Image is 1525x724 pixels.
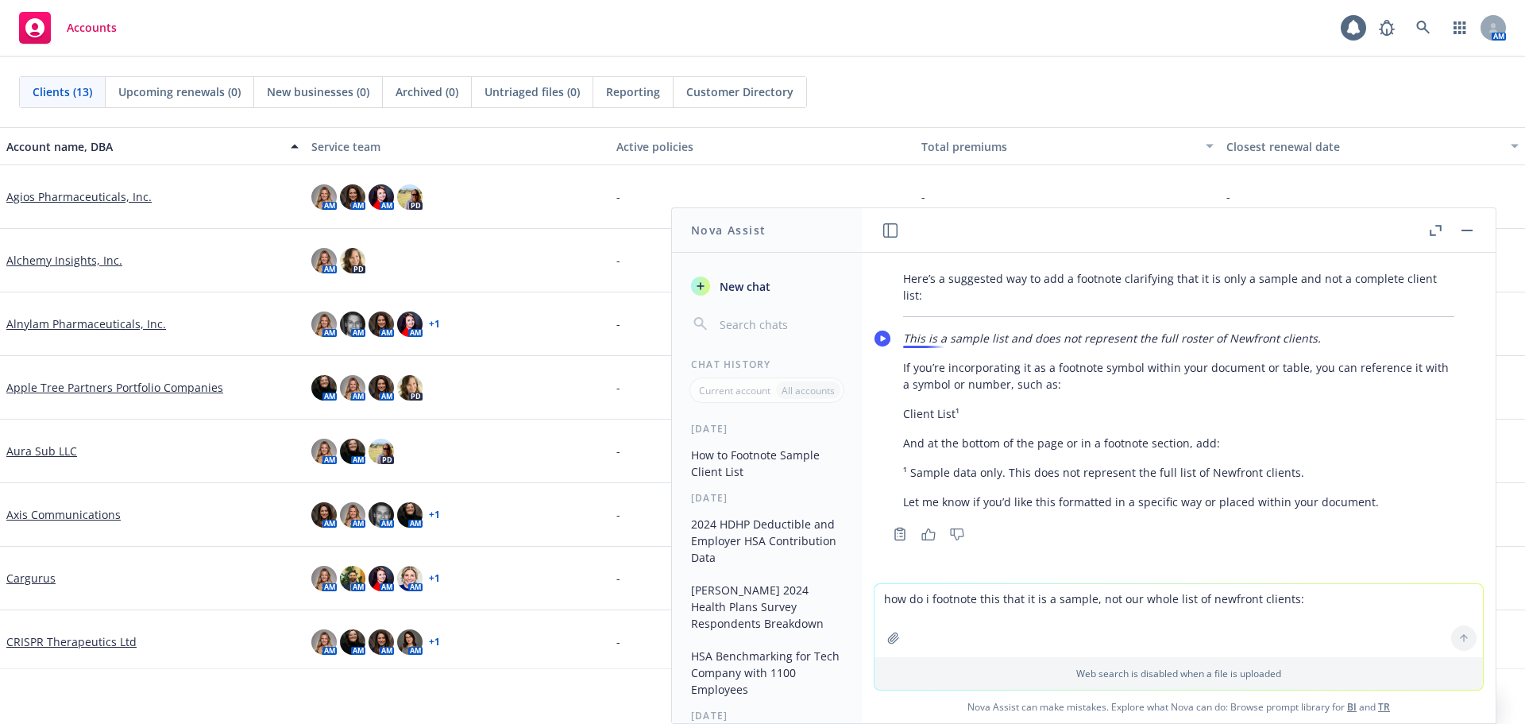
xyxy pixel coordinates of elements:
[616,379,620,396] span: -
[1220,127,1525,165] button: Closest renewal date
[1378,700,1390,714] a: TR
[340,439,365,464] img: photo
[67,21,117,34] span: Accounts
[369,375,394,401] img: photo
[915,127,1220,165] button: Total premiums
[1444,12,1476,44] a: Switch app
[1226,138,1501,155] div: Closest renewal date
[397,184,423,210] img: photo
[944,523,970,545] button: Thumbs down
[921,138,1196,155] div: Total premiums
[429,637,440,647] a: + 1
[311,566,337,591] img: photo
[33,83,92,100] span: Clients (13)
[616,316,620,332] span: -
[616,138,909,155] div: Active policies
[893,527,907,541] svg: Copy to clipboard
[369,566,394,591] img: photo
[397,375,423,401] img: photo
[369,184,394,210] img: photo
[311,629,337,655] img: photo
[305,127,610,165] button: Service team
[1407,12,1439,44] a: Search
[485,83,580,100] span: Untriaged files (0)
[267,83,369,100] span: New businesses (0)
[369,629,394,655] img: photo
[311,312,337,337] img: photo
[311,439,337,464] img: photo
[672,491,862,505] div: [DATE]
[397,566,423,591] img: photo
[616,443,620,459] span: -
[397,629,423,655] img: photo
[6,570,56,587] a: Cargurus
[397,312,423,337] img: photo
[868,691,1489,723] span: Nova Assist can make mistakes. Explore what Nova can do: Browse prompt library for and
[13,6,123,50] a: Accounts
[429,574,440,583] a: + 1
[396,83,458,100] span: Archived (0)
[606,83,660,100] span: Reporting
[6,633,137,650] a: CRISPR Therapeutics Ltd
[340,184,365,210] img: photo
[118,83,241,100] span: Upcoming renewals (0)
[716,313,843,335] input: Search chats
[716,278,770,295] span: New chat
[340,375,365,401] img: photo
[903,331,1321,346] em: This is a sample list and does not represent the full roster of Newfront clients.
[311,375,337,401] img: photo
[616,633,620,650] span: -
[685,442,849,485] button: How to Footnote Sample Client List
[6,138,281,155] div: Account name, DBA
[340,566,365,591] img: photo
[616,570,620,587] span: -
[685,577,849,637] button: [PERSON_NAME] 2024 Health Plans Survey Respondents Breakdown
[672,422,862,436] div: [DATE]
[685,643,849,703] button: HSA Benchmarking for Tech Company with 1100 Employees
[699,384,770,397] p: Current account
[429,319,440,329] a: + 1
[1226,188,1230,205] span: -
[6,443,77,459] a: Aura Sub LLC
[672,358,862,371] div: Chat History
[6,252,122,269] a: Alchemy Insights, Inc.
[903,435,1454,451] p: And at the bottom of the page or in a footnote section, add:
[903,270,1454,304] p: Here’s a suggested way to add a footnote clarifying that it is only a sample and not a complete c...
[610,127,915,165] button: Active policies
[6,316,166,332] a: Alnylam Pharmaceuticals, Inc.
[1371,12,1403,44] a: Report a Bug
[311,184,337,210] img: photo
[903,464,1454,481] p: ¹ Sample data only. This does not represent the full list of Newfront clients.
[6,188,152,205] a: Agios Pharmaceuticals, Inc.
[903,405,1454,422] p: Client List¹
[921,188,925,205] span: -
[685,511,849,571] button: 2024 HDHP Deductible and Employer HSA Contribution Data
[903,359,1454,393] p: If you’re incorporating it as a footnote symbol within your document or table, you can reference ...
[369,312,394,337] img: photo
[311,138,604,155] div: Service team
[686,83,793,100] span: Customer Directory
[6,379,223,396] a: Apple Tree Partners Portfolio Companies
[340,502,365,528] img: photo
[311,248,337,273] img: photo
[672,709,862,722] div: [DATE]
[616,506,620,523] span: -
[340,629,365,655] img: photo
[691,222,766,238] h1: Nova Assist
[884,667,1473,680] p: Web search is disabled when a file is uploaded
[429,510,440,520] a: + 1
[616,252,620,269] span: -
[311,502,337,528] img: photo
[340,248,365,273] img: photo
[369,502,394,528] img: photo
[6,506,121,523] a: Axis Communications
[782,384,835,397] p: All accounts
[685,272,849,300] button: New chat
[397,502,423,528] img: photo
[1347,700,1357,714] a: BI
[369,439,394,464] img: photo
[903,494,1454,510] p: Let me know if you’d like this formatted in a specific way or placed within your document.
[340,312,365,337] img: photo
[616,188,620,205] span: -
